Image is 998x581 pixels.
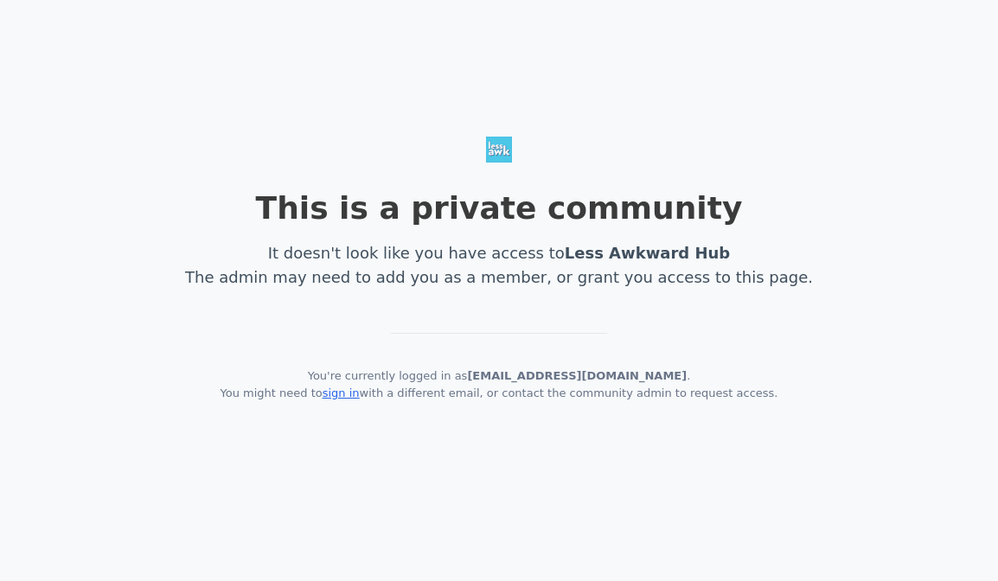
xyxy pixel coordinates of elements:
img: Less Awkward Hub logo [486,137,512,163]
a: sign in [323,386,360,399]
span: You might need to with a different email, or contact the community admin to request access. [220,386,777,399]
strong: [EMAIL_ADDRESS][DOMAIN_NAME] [467,369,687,382]
span: You're currently logged in as . [308,369,691,382]
h1: This is a private community [185,188,813,227]
strong: Less Awkward Hub [565,244,730,262]
p: It doesn't look like you have access to The admin may need to add you as a member, or grant you a... [185,241,813,290]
